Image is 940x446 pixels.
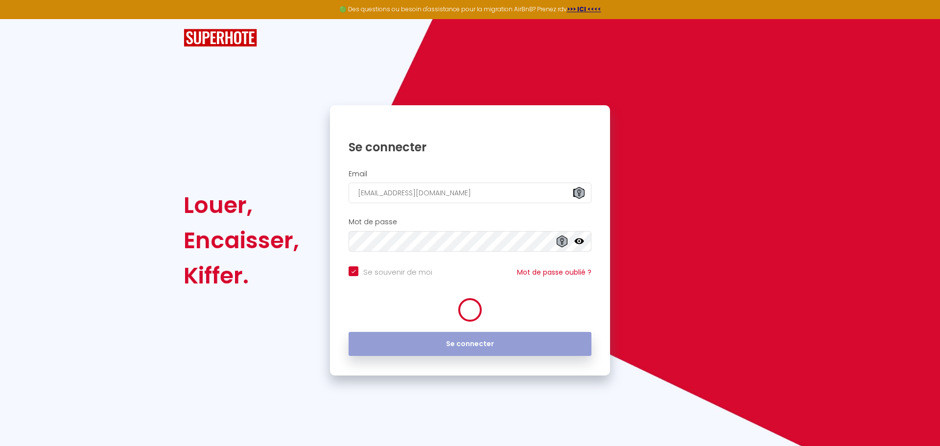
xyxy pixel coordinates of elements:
[349,332,591,356] button: Se connecter
[349,218,591,226] h2: Mot de passe
[349,183,591,203] input: Ton Email
[184,188,299,223] div: Louer,
[517,267,591,277] a: Mot de passe oublié ?
[184,223,299,258] div: Encaisser,
[567,5,601,13] a: >>> ICI <<<<
[349,170,591,178] h2: Email
[349,140,591,155] h1: Se connecter
[184,29,257,47] img: SuperHote logo
[184,258,299,293] div: Kiffer.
